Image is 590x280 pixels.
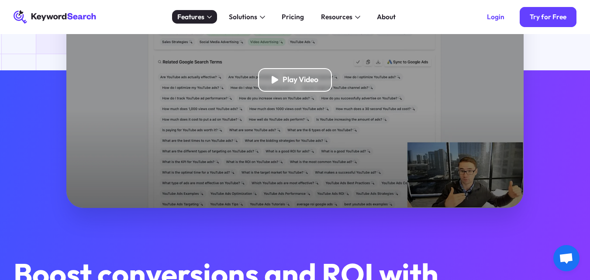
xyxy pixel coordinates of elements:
[377,12,396,22] div: About
[177,12,204,22] div: Features
[530,13,566,21] div: Try for Free
[321,12,352,22] div: Resources
[372,10,401,24] a: About
[487,13,504,21] div: Login
[553,245,580,271] a: Open chat
[283,75,318,85] div: Play Video
[282,12,304,22] div: Pricing
[476,7,514,28] a: Login
[229,12,257,22] div: Solutions
[520,7,577,28] a: Try for Free
[277,10,309,24] a: Pricing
